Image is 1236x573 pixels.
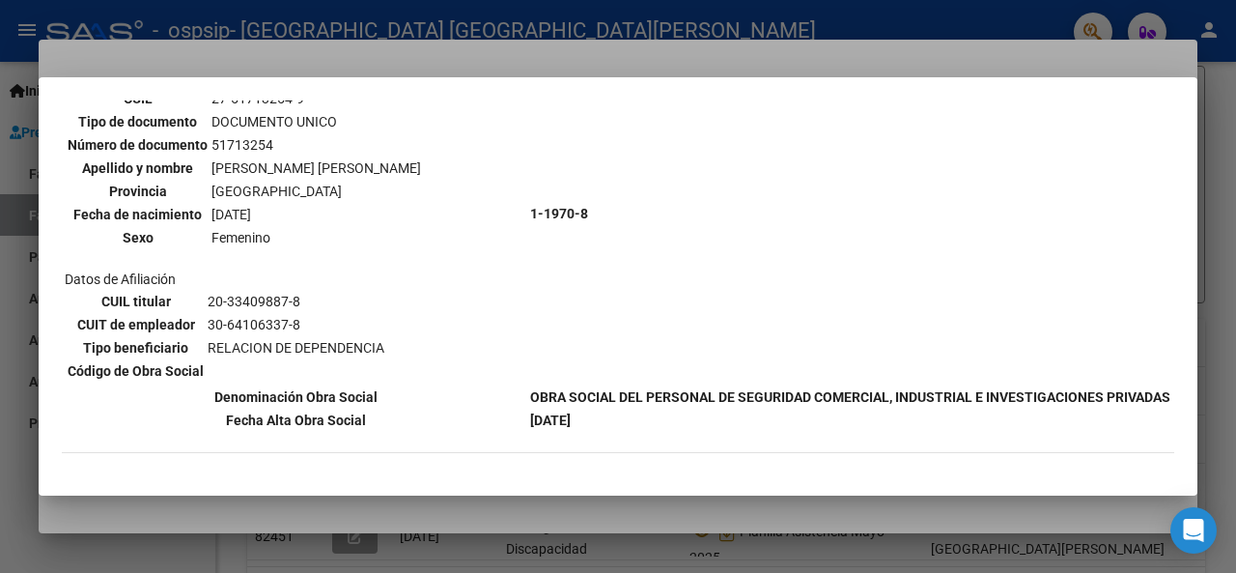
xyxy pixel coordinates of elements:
th: Fecha Alta Obra Social [64,410,527,431]
td: [DATE] [211,204,524,225]
th: Código de Obra Social [67,360,205,382]
td: DOCUMENTO UNICO [211,111,524,132]
th: Provincia [67,181,209,202]
td: Femenino [211,227,524,248]
th: Tipo beneficiario [67,337,205,358]
td: 51713254 [211,134,524,156]
th: Tipo de documento [67,111,209,132]
td: Datos personales Datos de Afiliación [64,43,527,385]
b: 1-1970-8 [530,206,588,221]
th: CUIL titular [67,291,205,312]
td: 30-64106337-8 [207,314,385,335]
td: [GEOGRAPHIC_DATA] [211,181,524,202]
b: [DATE] [530,413,571,428]
td: 20-33409887-8 [207,291,385,312]
td: [PERSON_NAME] [PERSON_NAME] [211,158,524,179]
th: Número de documento [67,134,209,156]
th: CUIT de empleador [67,314,205,335]
th: Sexo [67,227,209,248]
th: Fecha de nacimiento [67,204,209,225]
td: RELACION DE DEPENDENCIA [207,337,385,358]
th: Denominación Obra Social [64,387,527,408]
b: OBRA SOCIAL DEL PERSONAL DE SEGURIDAD COMERCIAL, INDUSTRIAL E INVESTIGACIONES PRIVADAS [530,389,1170,405]
th: Apellido y nombre [67,158,209,179]
div: Open Intercom Messenger [1170,507,1217,554]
